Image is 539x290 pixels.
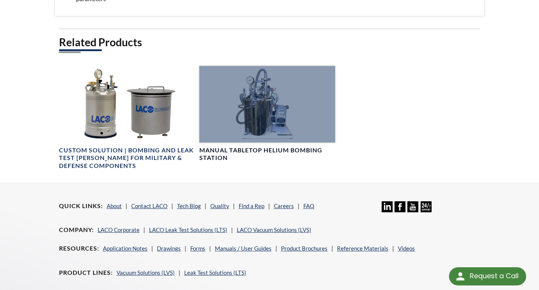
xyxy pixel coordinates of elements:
h4: Company [59,226,94,234]
a: About [107,202,122,209]
div: Request a Call [449,267,526,285]
a: LBC1010-100 Tabletop Helium Bombing Station, front viewManual Tabletop Helium Bombing Station [199,66,335,162]
a: Drawings [157,245,181,252]
a: Bombing and Leak Test Chambers for Military & Defense ComponentsCustom Solution | Bombing and Lea... [59,66,195,170]
h4: Custom Solution | Bombing and Leak Test [PERSON_NAME] for Military & Defense Components [59,146,195,170]
a: Vacuum Solutions (LVS) [116,269,175,276]
a: Product Brochures [281,245,328,252]
a: Forms [190,245,205,252]
a: Application Notes [103,245,148,252]
a: LACO Leak Test Solutions (LTS) [149,226,227,233]
a: Quality [210,202,229,209]
h4: Product Lines [59,269,113,277]
h4: Quick Links [59,202,103,210]
h4: Manual Tabletop Helium Bombing Station [199,146,335,162]
a: 24/7 Support [421,207,432,213]
img: 24/7 Support Icon [421,201,432,212]
a: LACO Corporate [98,226,140,233]
a: Videos [398,245,415,252]
a: LACO Vacuum Solutions (LVS) [237,226,311,233]
a: Careers [274,202,294,209]
a: FAQ [303,202,314,209]
a: Tech Blog [177,202,201,209]
img: round button [454,270,466,282]
h4: Resources [59,245,99,252]
div: Request a Call [470,267,519,285]
a: Find a Rep [239,202,264,209]
a: Manuals / User Guides [215,245,272,252]
a: Leak Test Solutions (LTS) [184,269,246,276]
a: Reference Materials [337,245,388,252]
h2: Related Products [59,35,480,49]
a: Contact LACO [131,202,168,209]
